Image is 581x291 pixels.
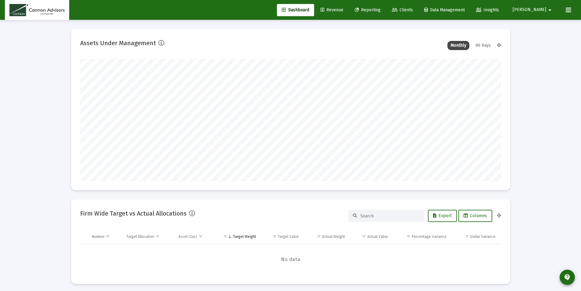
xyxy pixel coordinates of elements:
[419,4,470,16] a: Data Management
[178,234,197,239] div: Asset Class
[126,234,154,239] div: Target Allocation
[471,4,504,16] a: Insights
[278,234,299,239] div: Target Value
[447,41,469,50] div: Monthly
[433,213,452,218] span: Export
[88,229,122,244] td: Column Number
[472,41,494,50] div: 90 Days
[458,210,492,222] button: Columns
[9,4,65,16] img: Dashboard
[303,229,349,244] td: Column Actual Weight
[387,4,418,16] a: Clients
[322,234,345,239] div: Actual Weight
[233,234,256,239] div: Target Weight
[317,234,321,239] span: Show filter options for column 'Actual Weight'
[80,256,501,263] span: No data
[174,229,215,244] td: Column Asset Class
[464,213,487,218] span: Columns
[349,229,392,244] td: Column Actual Value
[106,234,110,239] span: Show filter options for column 'Number'
[198,234,203,239] span: Show filter options for column 'Asset Class'
[223,234,228,239] span: Show filter options for column 'Target Weight'
[321,7,343,13] span: Revenue
[546,4,554,16] mat-icon: arrow_drop_down
[406,234,411,239] span: Show filter options for column 'Percentage Variance'
[80,38,156,48] h2: Assets Under Management
[122,229,174,244] td: Column Target Allocation
[505,4,561,16] button: [PERSON_NAME]
[476,7,499,13] span: Insights
[215,229,260,244] td: Column Target Weight
[424,7,465,13] span: Data Management
[451,229,501,244] td: Column Dollar Variance
[80,229,501,275] div: Data grid
[282,7,309,13] span: Dashboard
[316,4,348,16] a: Revenue
[350,4,386,16] a: Reporting
[470,234,496,239] div: Dollar Variance
[362,234,366,239] span: Show filter options for column 'Actual Value'
[513,7,546,13] span: [PERSON_NAME]
[564,274,571,281] mat-icon: contact_support
[412,234,447,239] div: Percentage Variance
[277,4,314,16] a: Dashboard
[360,213,420,219] input: Search
[465,234,469,239] span: Show filter options for column 'Dollar Variance'
[80,209,187,218] h2: Firm Wide Target vs Actual Allocations
[155,234,160,239] span: Show filter options for column 'Target Allocation'
[428,210,457,222] button: Export
[92,234,105,239] div: Number
[272,234,277,239] span: Show filter options for column 'Target Value'
[367,234,388,239] div: Actual Value
[355,7,381,13] span: Reporting
[392,7,413,13] span: Clients
[260,229,303,244] td: Column Target Value
[392,229,451,244] td: Column Percentage Variance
